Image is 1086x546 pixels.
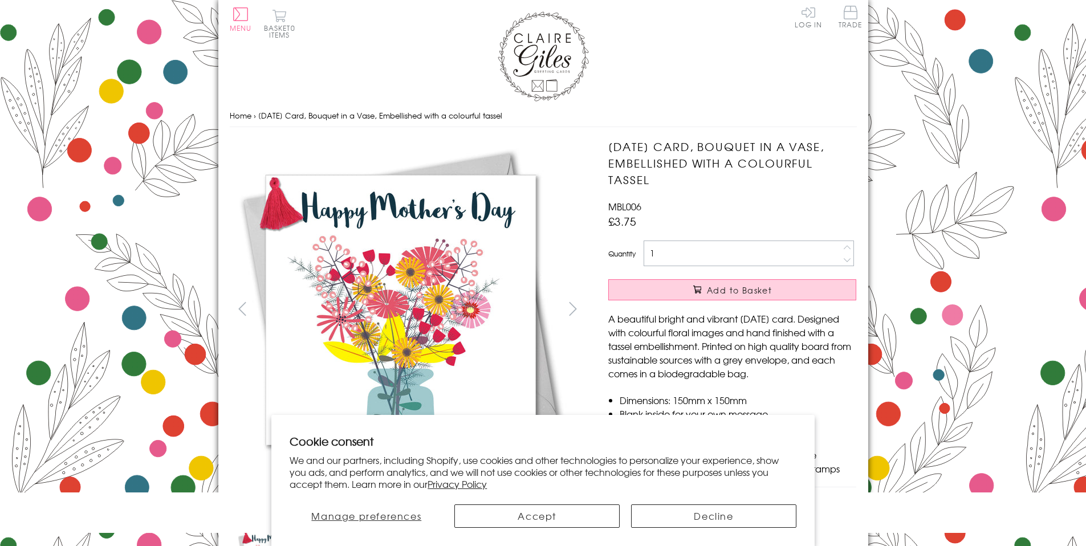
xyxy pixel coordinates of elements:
h2: Cookie consent [290,433,796,449]
img: Claire Giles Greetings Cards [498,11,589,101]
button: prev [230,296,255,321]
label: Quantity [608,248,636,259]
a: Log In [795,6,822,28]
span: Manage preferences [311,509,421,523]
span: 0 items [269,23,295,40]
img: Mother's Day Card, Bouquet in a Vase, Embellished with a colourful tassel [585,138,928,480]
li: Dimensions: 150mm x 150mm [620,393,856,407]
p: A beautiful bright and vibrant [DATE] card. Designed with colourful floral images and hand finish... [608,312,856,380]
span: [DATE] Card, Bouquet in a Vase, Embellished with a colourful tassel [258,110,502,121]
span: Trade [839,6,863,28]
button: Decline [631,504,796,528]
a: Privacy Policy [428,477,487,491]
li: Blank inside for your own message [620,407,856,421]
span: MBL006 [608,199,641,213]
span: › [254,110,256,121]
button: Basket0 items [264,9,295,38]
button: next [560,296,585,321]
a: Home [230,110,251,121]
p: We and our partners, including Shopify, use cookies and other technologies to personalize your ex... [290,454,796,490]
span: £3.75 [608,213,636,229]
span: Menu [230,23,252,33]
button: Menu [230,7,252,31]
span: Add to Basket [707,284,772,296]
nav: breadcrumbs [230,104,857,128]
h1: [DATE] Card, Bouquet in a Vase, Embellished with a colourful tassel [608,138,856,188]
button: Add to Basket [608,279,856,300]
button: Manage preferences [290,504,443,528]
button: Accept [454,504,620,528]
img: Mother's Day Card, Bouquet in a Vase, Embellished with a colourful tassel [229,138,571,480]
a: Trade [839,6,863,30]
